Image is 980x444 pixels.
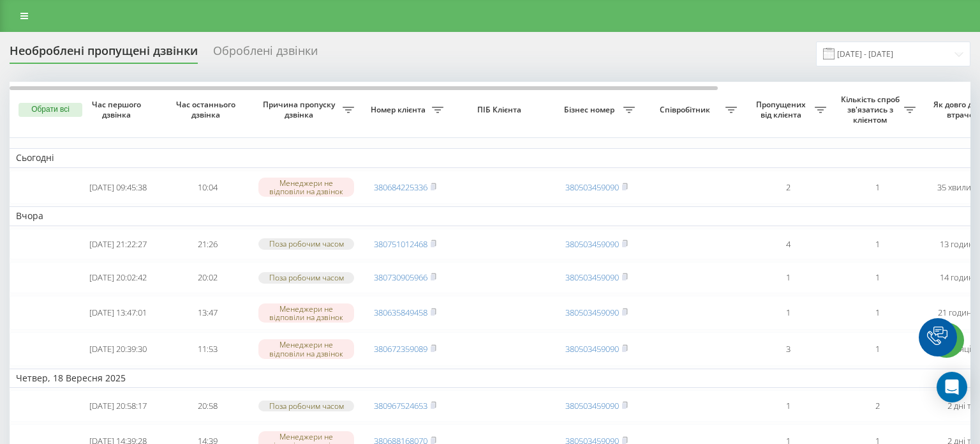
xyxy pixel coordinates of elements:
[173,100,242,119] span: Час останнього дзвінка
[73,262,163,293] td: [DATE] 20:02:42
[73,296,163,330] td: [DATE] 13:47:01
[565,272,619,283] a: 380503459090
[73,390,163,422] td: [DATE] 20:58:17
[565,181,619,193] a: 380503459090
[743,229,833,260] td: 4
[163,332,252,366] td: 11:53
[833,229,922,260] td: 1
[833,390,922,422] td: 2
[163,262,252,293] td: 20:02
[833,171,922,204] td: 1
[73,332,163,366] td: [DATE] 20:39:30
[833,332,922,366] td: 1
[73,171,163,204] td: [DATE] 09:45:38
[833,296,922,330] td: 1
[565,238,619,250] a: 380503459090
[374,272,427,283] a: 380730905966
[374,238,427,250] a: 380751012468
[163,229,252,260] td: 21:26
[10,44,198,64] div: Необроблені пропущені дзвінки
[213,44,318,64] div: Оброблені дзвінки
[163,296,252,330] td: 13:47
[743,296,833,330] td: 1
[743,332,833,366] td: 3
[258,100,343,119] span: Причина пропуску дзвінка
[258,238,354,249] div: Поза робочим часом
[558,105,623,115] span: Бізнес номер
[374,181,427,193] a: 380684225336
[461,105,541,115] span: ПІБ Клієнта
[743,171,833,204] td: 2
[743,390,833,422] td: 1
[367,105,432,115] span: Номер клієнта
[258,303,354,323] div: Менеджери не відповіли на дзвінок
[73,229,163,260] td: [DATE] 21:22:27
[565,400,619,411] a: 380503459090
[163,171,252,204] td: 10:04
[258,178,354,197] div: Менеджери не відповіли на дзвінок
[84,100,152,119] span: Час першого дзвінка
[743,262,833,293] td: 1
[833,262,922,293] td: 1
[839,95,904,125] span: Кількість спроб зв'язатись з клієнтом
[750,100,815,119] span: Пропущених від клієнта
[163,390,252,422] td: 20:58
[374,307,427,318] a: 380635849458
[374,343,427,355] a: 380672359089
[19,103,82,117] button: Обрати всі
[565,307,619,318] a: 380503459090
[374,400,427,411] a: 380967524653
[258,401,354,411] div: Поза робочим часом
[937,372,967,402] div: Open Intercom Messenger
[258,339,354,358] div: Менеджери не відповіли на дзвінок
[648,105,725,115] span: Співробітник
[258,272,354,283] div: Поза робочим часом
[565,343,619,355] a: 380503459090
